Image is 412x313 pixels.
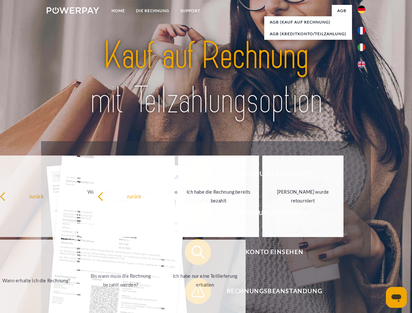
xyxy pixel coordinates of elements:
span: Konto einsehen [194,239,354,265]
a: AGB (Kauf auf Rechnung) [264,16,352,28]
div: Bis wann muss die Rechnung bezahlt werden? [84,272,158,289]
a: SUPPORT [175,5,206,17]
img: en [358,60,365,68]
a: Home [106,5,130,17]
span: Rechnungsbeanstandung [194,278,354,304]
a: DIE RECHNUNG [130,5,175,17]
div: [PERSON_NAME] wurde retourniert [266,187,340,205]
img: logo-powerpay-white.svg [47,7,99,14]
img: it [358,43,365,51]
div: Ich habe nur eine Teillieferung erhalten [168,272,242,289]
div: Warum habe ich eine Rechnung erhalten? [84,187,158,205]
div: zurück [98,192,171,201]
div: Ich habe die Rechnung bereits bezahlt [182,187,255,205]
img: fr [358,27,365,35]
a: AGB (Kreditkonto/Teilzahlung) [264,28,352,40]
button: Rechnungsbeanstandung [185,278,355,304]
button: Konto einsehen [185,239,355,265]
a: agb [332,5,352,17]
img: de [358,6,365,13]
iframe: Schaltfläche zum Öffnen des Messaging-Fensters [386,287,407,308]
img: title-powerpay_de.svg [62,31,350,125]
